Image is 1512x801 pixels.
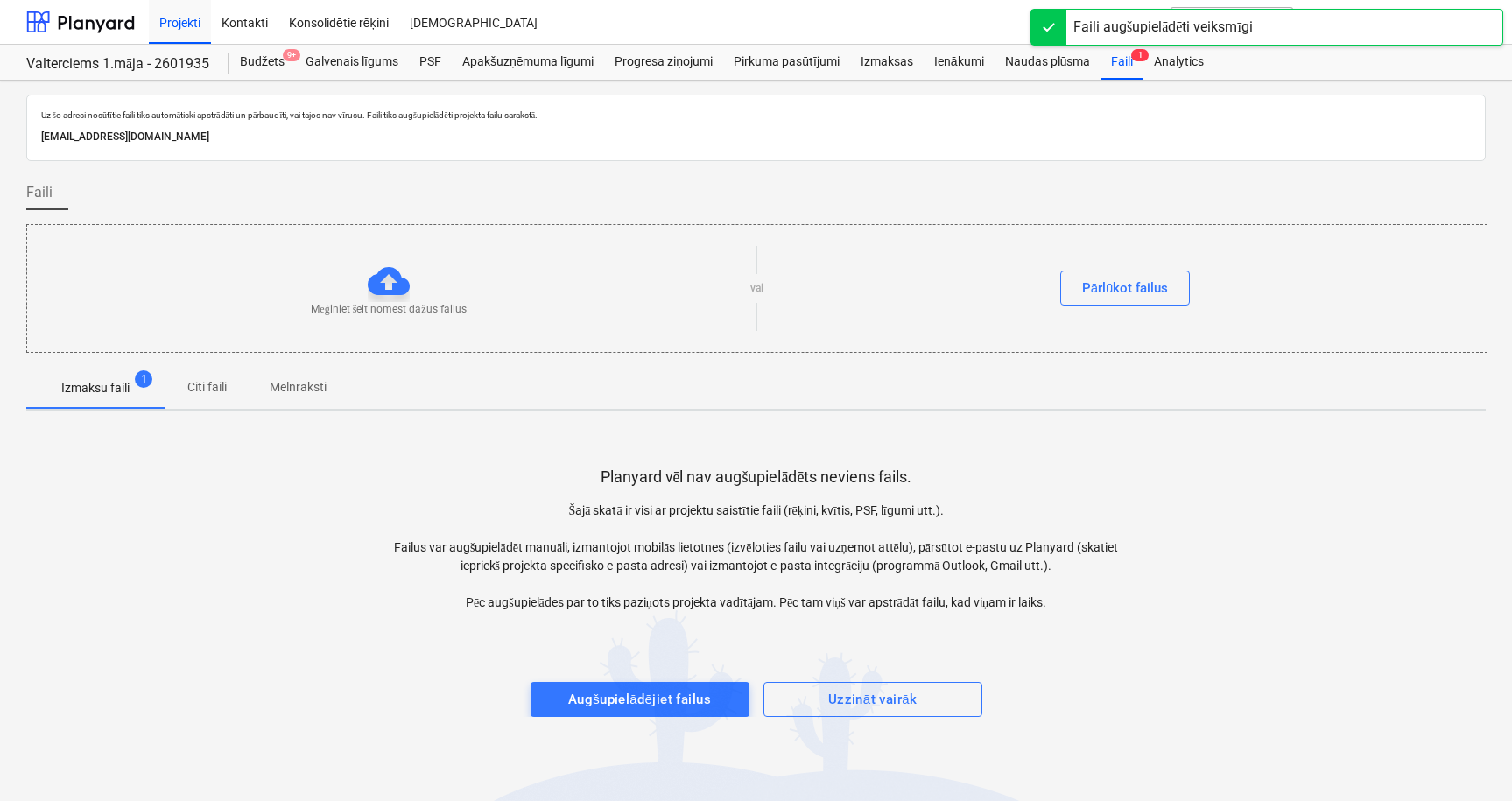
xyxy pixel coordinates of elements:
[763,682,982,717] button: Uzzināt vairāk
[283,49,300,61] span: 9+
[1073,17,1253,38] div: Faili augšupielādēti veiksmīgi
[391,502,1122,612] p: Šajā skatā ir visi ar projektu saistītie faili (rēķini, kvītis, PSF, līgumi utt.). Failus var aug...
[1131,49,1149,61] span: 1
[604,45,723,80] a: Progresa ziņojumi
[531,682,749,717] button: Augšupielādējiet failus
[135,370,152,388] span: 1
[1060,271,1191,306] button: Pārlūkot failus
[1101,45,1143,80] a: Faili1
[452,45,604,80] a: Apakšuzņēmuma līgumi
[229,45,295,80] a: Budžets9+
[924,45,995,80] a: Ienākumi
[61,379,130,397] p: Izmaksu faili
[26,55,208,74] div: Valterciems 1.māja - 2601935
[828,688,918,711] div: Uzzināt vairāk
[750,281,763,296] p: vai
[1101,45,1143,80] div: Faili
[568,688,711,711] div: Augšupielādējiet failus
[41,109,1471,121] p: Uz šo adresi nosūtītie faili tiks automātiski apstrādāti un pārbaudīti, vai tajos nav vīrusu. Fai...
[270,378,327,397] p: Melnraksti
[186,378,228,397] p: Citi faili
[409,45,452,80] a: PSF
[601,467,912,488] p: Planyard vēl nav augšupielādēts neviens fails.
[723,45,850,80] a: Pirkuma pasūtījumi
[1143,45,1214,80] a: Analytics
[995,45,1101,80] a: Naudas plūsma
[1082,277,1169,299] div: Pārlūkot failus
[311,302,466,317] p: Mēģiniet šeit nomest dažus failus
[850,45,924,80] a: Izmaksas
[41,128,1471,146] p: [EMAIL_ADDRESS][DOMAIN_NAME]
[26,224,1487,353] div: Mēģiniet šeit nomest dažus failusvaiPārlūkot failus
[26,182,53,203] span: Faili
[1424,717,1512,801] iframe: Chat Widget
[229,45,295,80] div: Budžets
[295,45,409,80] a: Galvenais līgums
